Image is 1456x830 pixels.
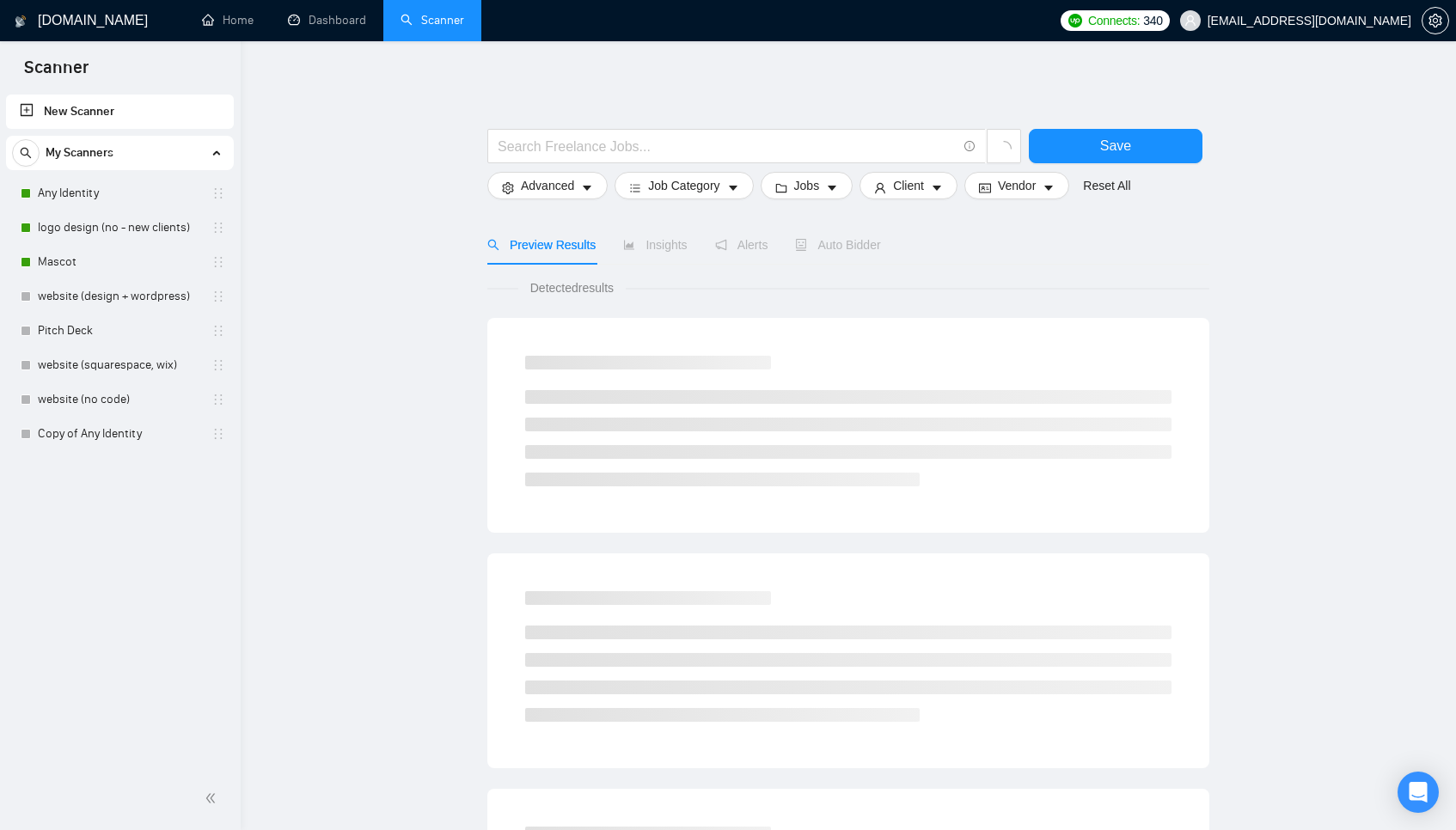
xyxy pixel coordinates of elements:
a: website (design + wordpress) [38,279,201,314]
span: holder [211,427,225,441]
a: searchScanner [401,13,464,27]
span: user [1184,15,1196,27]
span: Detected results [518,278,626,297]
button: Save [1029,129,1202,163]
span: double-left [205,790,222,807]
span: bars [629,181,641,194]
span: caret-down [1043,181,1055,194]
span: Client [893,176,924,195]
button: settingAdvancedcaret-down [487,172,608,199]
span: Connects: [1088,11,1140,30]
span: user [874,181,886,194]
a: Pitch Deck [38,314,201,348]
span: Vendor [998,176,1036,195]
span: Insights [623,238,687,252]
img: upwork-logo.png [1068,14,1082,27]
a: Any Identity [38,176,201,211]
a: website (no code) [38,382,201,417]
button: idcardVendorcaret-down [964,172,1069,199]
a: homeHome [202,13,254,27]
span: holder [211,393,225,406]
li: My Scanners [6,136,234,451]
span: folder [775,181,787,194]
input: Search Freelance Jobs... [498,136,957,157]
button: search [12,139,40,167]
span: My Scanners [46,136,113,170]
span: holder [211,290,225,303]
span: info-circle [964,141,976,152]
button: userClientcaret-down [860,172,957,199]
a: Reset All [1083,176,1130,195]
span: caret-down [826,181,838,194]
span: search [13,147,39,159]
span: Job Category [648,176,719,195]
span: caret-down [727,181,739,194]
span: caret-down [581,181,593,194]
a: setting [1422,14,1449,27]
button: setting [1422,7,1449,34]
span: holder [211,186,225,200]
span: holder [211,255,225,269]
span: loading [996,141,1012,156]
span: caret-down [931,181,943,194]
span: robot [795,239,807,251]
span: idcard [979,181,991,194]
a: website (squarespace, wix) [38,348,201,382]
span: Scanner [10,55,102,91]
a: dashboardDashboard [288,13,366,27]
a: New Scanner [20,95,220,129]
span: search [487,239,499,251]
span: Jobs [794,176,820,195]
span: holder [211,358,225,372]
button: barsJob Categorycaret-down [615,172,753,199]
span: area-chart [623,239,635,251]
span: Alerts [715,238,768,252]
span: holder [211,221,225,235]
span: 340 [1143,11,1162,30]
span: setting [1422,14,1448,27]
span: setting [502,181,514,194]
a: Copy of Any Identity [38,417,201,451]
span: Auto Bidder [795,238,880,252]
a: logo design (no - new clients) [38,211,201,245]
img: logo [15,8,27,35]
span: Save [1100,135,1131,156]
div: Open Intercom Messenger [1398,772,1439,813]
button: folderJobscaret-down [761,172,853,199]
span: notification [715,239,727,251]
span: Advanced [521,176,574,195]
li: New Scanner [6,95,234,129]
span: holder [211,324,225,338]
a: Mascot [38,245,201,279]
span: Preview Results [487,238,596,252]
